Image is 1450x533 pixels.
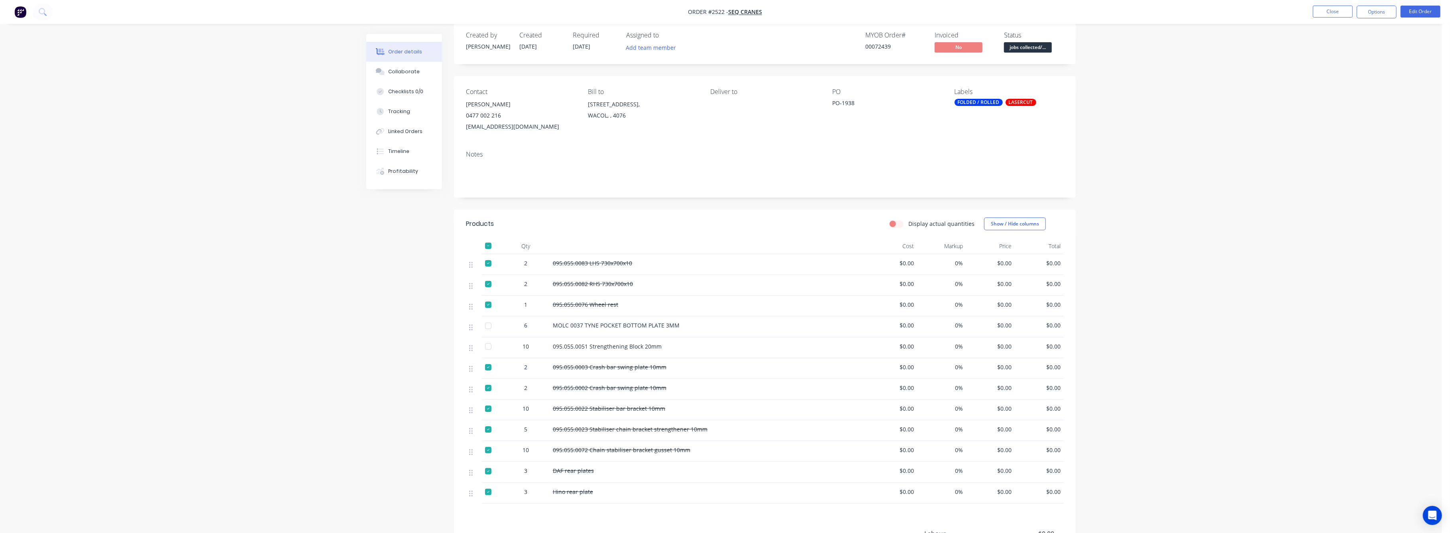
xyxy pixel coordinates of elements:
span: 3 [524,488,527,496]
span: 095.055.0003 Crash bar swing plate 10mm [553,363,666,371]
span: 0% [921,259,963,267]
button: Tracking [366,102,442,121]
span: $0.00 [1018,466,1061,475]
span: 0% [921,404,963,413]
span: $0.00 [872,259,914,267]
div: [STREET_ADDRESS], [588,99,697,110]
span: 0% [921,488,963,496]
span: $0.00 [872,321,914,329]
div: Contact [466,88,575,96]
div: [PERSON_NAME] [466,99,575,110]
span: $0.00 [1018,384,1061,392]
span: 095.055.0082 RHS 730x700x10 [553,280,633,288]
div: LASERCUT [1006,99,1036,106]
span: 0% [921,300,963,309]
button: Linked Orders [366,121,442,141]
button: Add team member [622,42,680,53]
span: 0% [921,466,963,475]
button: Collaborate [366,62,442,82]
span: $0.00 [872,280,914,288]
span: $0.00 [969,300,1012,309]
div: Assigned to [626,31,706,39]
div: PO-1938 [832,99,932,110]
span: jobs collected/... [1004,42,1052,52]
div: Markup [918,238,967,254]
div: Price [966,238,1015,254]
span: [DATE] [573,43,590,50]
span: 095.055.0022 Stabiliser bar bracket 10mm [553,405,665,412]
span: 2 [524,280,527,288]
span: $0.00 [969,363,1012,371]
div: Invoiced [935,31,994,39]
span: $0.00 [1018,446,1061,454]
div: Open Intercom Messenger [1423,506,1442,525]
span: $0.00 [1018,280,1061,288]
div: MYOB Order # [865,31,925,39]
button: Profitability [366,161,442,181]
span: 095.055.0023 Stabiliser chain bracket strengthener 10mm [553,425,707,433]
span: $0.00 [872,363,914,371]
span: $0.00 [969,259,1012,267]
span: $0.00 [969,342,1012,351]
span: $0.00 [1018,404,1061,413]
div: [STREET_ADDRESS],WACOL, , 4076 [588,99,697,124]
span: No [935,42,982,52]
span: $0.00 [1018,425,1061,433]
div: 0477 002 216 [466,110,575,121]
span: $0.00 [872,488,914,496]
span: 2 [524,363,527,371]
button: Edit Order [1401,6,1440,18]
img: Factory [14,6,26,18]
div: Products [466,219,494,229]
span: MOLC 0037 TYNE POCKET BOTTOM PLATE 3MM [553,321,680,329]
span: SEQ Cranes [728,8,762,16]
span: 3 [524,466,527,475]
span: $0.00 [872,446,914,454]
span: $0.00 [1018,363,1061,371]
span: $0.00 [872,404,914,413]
button: Order details [366,42,442,62]
div: Created by [466,31,510,39]
div: Cost [868,238,918,254]
span: 0% [921,384,963,392]
div: FOLDED / ROLLED [955,99,1003,106]
div: PO [832,88,941,96]
button: Timeline [366,141,442,161]
span: 6 [524,321,527,329]
div: Required [573,31,617,39]
div: WACOL, , 4076 [588,110,697,121]
span: $0.00 [969,280,1012,288]
span: $0.00 [872,466,914,475]
div: Notes [466,151,1064,158]
span: 10 [523,342,529,351]
div: Profitability [389,168,418,175]
span: $0.00 [872,384,914,392]
label: Display actual quantities [908,219,975,228]
span: 0% [921,446,963,454]
div: Qty [502,238,550,254]
span: 0% [921,342,963,351]
span: $0.00 [969,446,1012,454]
span: $0.00 [1018,321,1061,329]
span: $0.00 [969,384,1012,392]
button: Add team member [626,42,680,53]
span: $0.00 [1018,488,1061,496]
div: [PERSON_NAME]0477 002 216[EMAIL_ADDRESS][DOMAIN_NAME] [466,99,575,132]
div: Created [519,31,563,39]
span: 095.055.0072 Chain stabiliser bracket gusset 10mm [553,446,690,454]
span: 2 [524,384,527,392]
div: Total [1015,238,1064,254]
button: Close [1313,6,1353,18]
div: Tracking [389,108,411,115]
div: Checklists 0/0 [389,88,424,95]
span: $0.00 [969,321,1012,329]
span: Order #2522 - [688,8,728,16]
span: $0.00 [969,425,1012,433]
span: $0.00 [969,488,1012,496]
div: Status [1004,31,1064,39]
div: Collaborate [389,68,420,75]
span: $0.00 [1018,342,1061,351]
span: 095.055.0051 Strengthening Block 20mm [553,343,662,350]
div: 00072439 [865,42,925,51]
span: 095.055.0002 Crash bar swing plate 10mm [553,384,666,392]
